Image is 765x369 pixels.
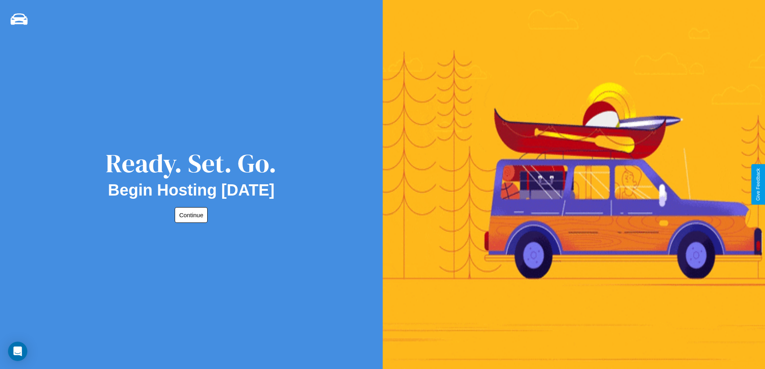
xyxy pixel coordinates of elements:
h2: Begin Hosting [DATE] [108,181,275,199]
div: Give Feedback [755,168,761,201]
div: Ready. Set. Go. [106,145,277,181]
button: Continue [175,207,208,223]
div: Open Intercom Messenger [8,342,27,361]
